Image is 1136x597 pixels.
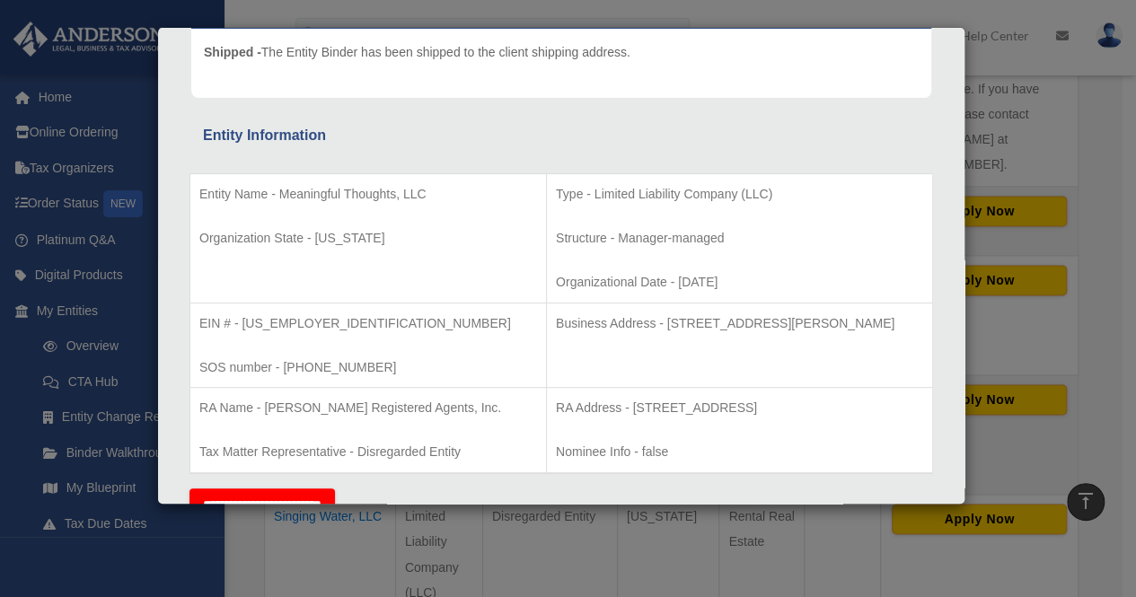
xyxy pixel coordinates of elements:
p: RA Name - [PERSON_NAME] Registered Agents, Inc. [199,397,537,419]
div: Entity Information [203,123,920,148]
p: Nominee Info - false [556,441,923,463]
p: RA Address - [STREET_ADDRESS] [556,397,923,419]
p: Structure - Manager-managed [556,227,923,250]
p: The Entity Binder has been shipped to the client shipping address. [204,41,630,64]
p: Business Address - [STREET_ADDRESS][PERSON_NAME] [556,312,923,335]
p: Organization State - [US_STATE] [199,227,537,250]
p: Type - Limited Liability Company (LLC) [556,183,923,206]
p: EIN # - [US_EMPLOYER_IDENTIFICATION_NUMBER] [199,312,537,335]
p: Entity Name - Meaningful Thoughts, LLC [199,183,537,206]
span: Shipped - [204,45,261,59]
p: SOS number - [PHONE_NUMBER] [199,356,537,379]
p: Organizational Date - [DATE] [556,271,923,294]
p: Tax Matter Representative - Disregarded Entity [199,441,537,463]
